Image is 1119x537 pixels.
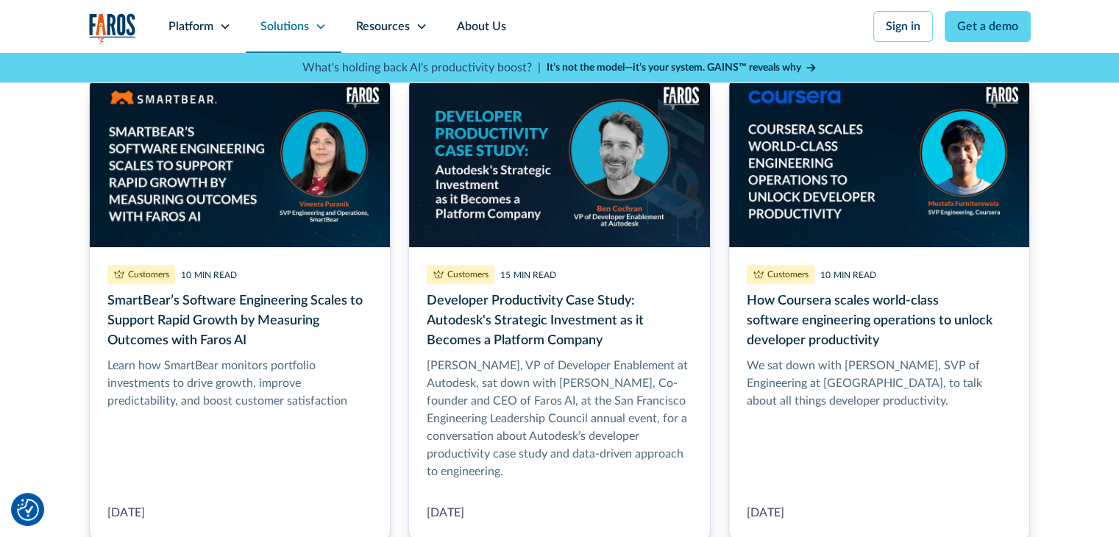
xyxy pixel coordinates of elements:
[260,18,309,35] div: Solutions
[17,499,39,521] button: Cookie Settings
[89,13,136,43] img: Logo of the analytics and reporting company Faros.
[873,11,933,42] a: Sign in
[547,63,801,73] strong: It’s not the model—it’s your system. GAINS™ reveals why
[945,11,1031,42] a: Get a demo
[356,18,410,35] div: Resources
[302,59,541,77] p: What's holding back AI's productivity boost? |
[547,60,817,76] a: It’s not the model—it’s your system. GAINS™ reveals why
[89,13,136,43] a: home
[168,18,213,35] div: Platform
[17,499,39,521] img: Revisit consent button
